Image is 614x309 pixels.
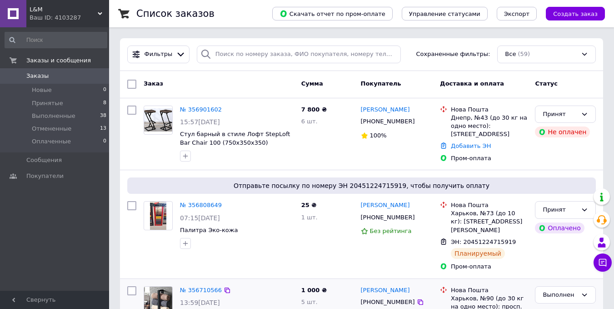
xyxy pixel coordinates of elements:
[103,137,106,146] span: 0
[451,142,491,149] a: Добавить ЭН
[440,80,504,87] span: Доставка и оплата
[451,201,528,209] div: Нова Пошта
[361,80,401,87] span: Покупатель
[301,106,327,113] span: 7 800 ₴
[180,131,290,146] a: Стул барный в стиле Лофт StepLoft Bar Chair 100 (750x350x350)
[553,10,598,17] span: Создать заказ
[32,86,52,94] span: Новые
[30,14,109,22] div: Ваш ID: 4103287
[280,10,385,18] span: Скачать отчет по пром-оплате
[359,296,417,308] div: [PHONE_NUMBER]
[451,238,516,245] span: ЭН: 20451224715919
[361,201,410,210] a: [PERSON_NAME]
[100,125,106,133] span: 13
[361,286,410,295] a: [PERSON_NAME]
[416,50,490,59] span: Сохраненные фильтры:
[180,299,220,306] span: 13:59[DATE]
[543,205,577,215] div: Принят
[131,181,592,190] span: Отправьте посылку по номеру ЭН 20451224715919, чтобы получить оплату
[26,72,49,80] span: Заказы
[359,116,417,127] div: [PHONE_NUMBER]
[301,80,323,87] span: Сумма
[150,202,166,230] img: Фото товару
[301,118,318,125] span: 6 шт.
[180,118,220,126] span: 15:57[DATE]
[26,172,64,180] span: Покупатели
[145,50,173,59] span: Фильтры
[32,125,71,133] span: Отмененные
[144,201,173,230] a: Фото товару
[546,7,605,20] button: Создать заказ
[535,127,590,137] div: Не оплачен
[144,106,173,135] a: Фото товару
[144,108,172,132] img: Фото товару
[136,8,215,19] h1: Список заказов
[543,110,577,119] div: Принят
[180,227,238,233] a: Палитра Эко-кожа
[180,106,222,113] a: № 356901602
[402,7,488,20] button: Управление статусами
[144,80,163,87] span: Заказ
[594,253,612,272] button: Чат с покупателем
[451,106,528,114] div: Нова Пошта
[537,10,605,17] a: Создать заказ
[505,50,516,59] span: Все
[370,132,387,139] span: 100%
[32,99,63,107] span: Принятые
[103,99,106,107] span: 8
[451,286,528,294] div: Нова Пошта
[26,56,91,65] span: Заказы и сообщения
[535,80,558,87] span: Статус
[451,248,505,259] div: Планируемый
[180,287,222,294] a: № 356710566
[103,86,106,94] span: 0
[301,299,318,305] span: 5 шт.
[535,223,584,233] div: Оплачено
[180,214,220,222] span: 07:15[DATE]
[197,46,401,63] input: Поиск по номеру заказа, ФИО покупателя, номеру телефона, Email, номеру накладной
[26,156,62,164] span: Сообщения
[301,214,318,221] span: 1 шт.
[100,112,106,120] span: 38
[180,202,222,208] a: № 356808649
[451,154,528,162] div: Пром-оплата
[5,32,107,48] input: Поиск
[301,202,317,208] span: 25 ₴
[370,228,412,234] span: Без рейтинга
[451,114,528,139] div: Днепр, №43 (до 30 кг на одно место): [STREET_ADDRESS]
[504,10,529,17] span: Экспорт
[32,137,71,146] span: Оплаченные
[32,112,75,120] span: Выполненные
[361,106,410,114] a: [PERSON_NAME]
[359,212,417,223] div: [PHONE_NUMBER]
[543,290,577,300] div: Выполнен
[451,209,528,234] div: Харьков, №73 (до 10 кг): [STREET_ADDRESS][PERSON_NAME]
[497,7,537,20] button: Экспорт
[409,10,480,17] span: Управление статусами
[30,5,98,14] span: L&M
[301,287,327,294] span: 1 000 ₴
[451,263,528,271] div: Пром-оплата
[272,7,393,20] button: Скачать отчет по пром-оплате
[518,51,530,57] span: (59)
